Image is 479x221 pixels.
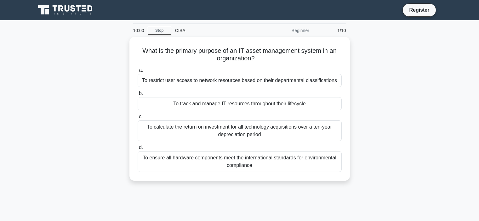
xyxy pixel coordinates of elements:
[129,24,148,37] div: 10:00
[138,97,342,110] div: To track and manage IT resources throughout their lifecycle
[405,6,433,14] a: Register
[313,24,350,37] div: 1/10
[139,114,143,119] span: c.
[138,151,342,172] div: To ensure all hardware components meet the international standards for environmental compliance
[139,145,143,150] span: d.
[258,24,313,37] div: Beginner
[138,74,342,87] div: To restrict user access to network resources based on their departmental classifications
[137,47,342,63] h5: What is the primary purpose of an IT asset management system in an organization?
[171,24,258,37] div: CISA
[148,27,171,35] a: Stop
[139,67,143,73] span: a.
[138,120,342,141] div: To calculate the return on investment for all technology acquisitions over a ten-year depreciatio...
[139,91,143,96] span: b.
